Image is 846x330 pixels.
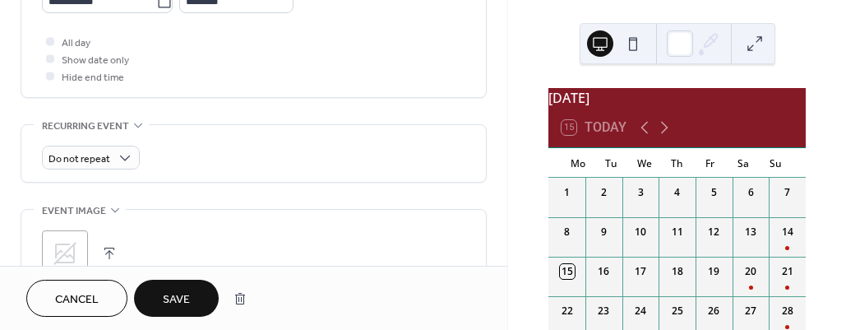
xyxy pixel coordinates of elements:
div: 4 [670,185,685,200]
span: Do not repeat [49,150,110,169]
button: Save [134,280,219,317]
div: We [628,148,661,178]
div: 10 [633,225,648,239]
div: 23 [596,304,611,318]
div: 25 [670,304,685,318]
div: 19 [706,264,721,279]
span: Save [163,291,190,309]
div: 26 [706,304,721,318]
div: 14 [780,225,795,239]
div: 16 [596,264,611,279]
button: Cancel [26,280,127,317]
div: 20 [743,264,758,279]
div: Th [661,148,694,178]
span: Recurring event [42,118,129,135]
div: [DATE] [548,88,806,108]
div: 12 [706,225,721,239]
div: 18 [670,264,685,279]
div: Sa [727,148,760,178]
div: 21 [780,264,795,279]
div: 11 [670,225,685,239]
div: 3 [633,185,648,200]
div: Su [760,148,793,178]
div: 15 [560,264,575,279]
span: Show date only [62,52,129,69]
span: Hide end time [62,69,124,86]
div: 22 [560,304,575,318]
div: Tu [594,148,627,178]
div: 27 [743,304,758,318]
div: 1 [560,185,575,200]
span: Cancel [55,291,99,309]
div: 28 [780,304,795,318]
div: 24 [633,304,648,318]
div: 2 [596,185,611,200]
div: Mo [562,148,594,178]
div: 9 [596,225,611,239]
div: 6 [743,185,758,200]
div: 13 [743,225,758,239]
div: Fr [694,148,727,178]
div: 8 [560,225,575,239]
span: All day [62,35,90,52]
div: 7 [780,185,795,200]
div: 5 [706,185,721,200]
div: ; [42,230,88,277]
div: 17 [633,264,648,279]
span: Event image [42,202,106,220]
